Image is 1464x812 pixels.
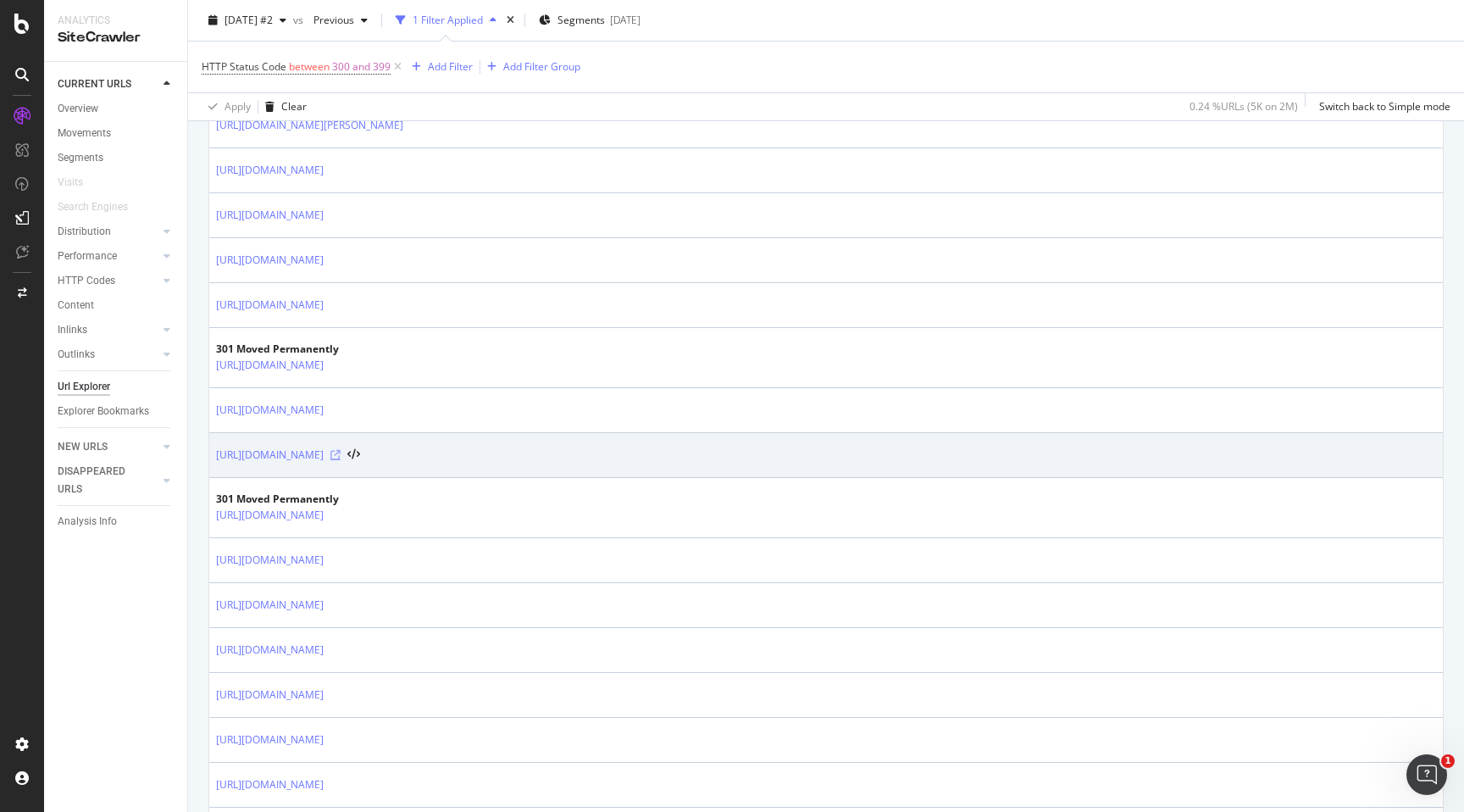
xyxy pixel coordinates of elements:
div: Clear [281,99,307,114]
button: Segments[DATE] [532,7,647,34]
a: [URL][DOMAIN_NAME] [216,447,324,464]
a: [URL][DOMAIN_NAME] [216,207,324,224]
a: [URL][DOMAIN_NAME] [216,357,324,374]
div: CURRENT URLS [58,75,131,93]
a: [URL][DOMAIN_NAME] [216,731,324,748]
a: [URL][DOMAIN_NAME][PERSON_NAME] [216,117,403,134]
div: Switch back to Simple mode [1319,99,1450,114]
div: Url Explorer [58,378,110,396]
a: [URL][DOMAIN_NAME] [216,776,324,793]
span: 300 and 399 [332,55,391,79]
a: Visit Online Page [330,450,341,460]
a: Search Engines [58,198,145,216]
a: [URL][DOMAIN_NAME] [216,507,324,524]
a: Outlinks [58,346,158,364]
a: Visits [58,174,100,192]
a: [URL][DOMAIN_NAME] [216,402,324,419]
div: times [503,12,518,29]
div: SiteCrawler [58,28,174,47]
a: Segments [58,149,175,167]
a: Explorer Bookmarks [58,403,175,420]
div: Apply [225,99,251,114]
span: between [289,59,330,74]
a: Distribution [58,223,158,241]
div: 0.24 % URLs ( 5K on 2M ) [1189,99,1298,114]
div: 301 Moved Permanently [216,492,360,507]
button: Add Filter Group [480,57,580,77]
div: Distribution [58,223,111,241]
div: Overview [58,100,98,118]
a: Content [58,297,175,314]
a: [URL][DOMAIN_NAME] [216,687,324,704]
span: vs [293,13,307,27]
div: Add Filter Group [503,59,580,74]
button: Switch back to Simple mode [1312,93,1450,120]
div: HTTP Codes [58,272,115,290]
button: [DATE] #2 [202,7,293,34]
a: [URL][DOMAIN_NAME] [216,552,324,569]
button: View HTML Source [347,449,360,461]
button: 1 Filter Applied [389,7,503,34]
span: 2025 Aug. 22nd #2 [225,13,273,27]
div: Inlinks [58,321,87,339]
div: NEW URLS [58,438,108,456]
button: Clear [258,93,307,120]
div: Analysis Info [58,513,117,531]
div: [DATE] [610,13,640,27]
a: HTTP Codes [58,272,158,290]
span: Segments [557,13,605,27]
a: Url Explorer [58,378,175,396]
a: Movements [58,125,175,142]
a: Analysis Info [58,513,175,531]
div: Movements [58,125,111,142]
a: DISAPPEARED URLS [58,463,158,498]
a: CURRENT URLS [58,75,158,93]
div: Add Filter [428,59,473,74]
div: Analytics [58,14,174,28]
div: 301 Moved Permanently [216,342,360,357]
a: [URL][DOMAIN_NAME] [216,642,324,659]
a: NEW URLS [58,438,158,456]
div: Outlinks [58,346,95,364]
div: Explorer Bookmarks [58,403,149,420]
div: 1 Filter Applied [413,13,483,27]
button: Add Filter [405,57,473,77]
a: [URL][DOMAIN_NAME] [216,252,324,269]
button: Apply [202,93,251,120]
div: Performance [58,247,117,265]
div: Segments [58,149,103,167]
div: Content [58,297,94,314]
a: Inlinks [58,321,158,339]
a: [URL][DOMAIN_NAME] [216,162,324,179]
iframe: Intercom live chat [1406,754,1447,795]
a: Performance [58,247,158,265]
button: Previous [307,7,374,34]
a: [URL][DOMAIN_NAME] [216,297,324,314]
a: [URL][DOMAIN_NAME] [216,597,324,614]
span: Previous [307,13,354,27]
div: Search Engines [58,198,128,216]
a: Overview [58,100,175,118]
span: HTTP Status Code [202,59,286,74]
div: DISAPPEARED URLS [58,463,143,498]
div: Visits [58,174,83,192]
span: 1 [1441,754,1455,768]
